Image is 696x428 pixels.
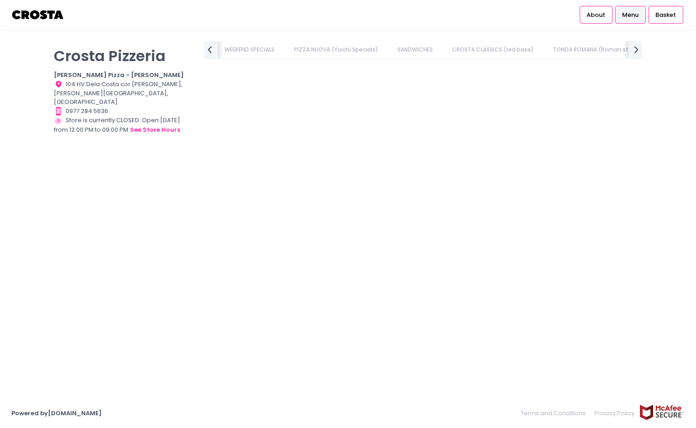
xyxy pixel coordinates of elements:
[285,41,387,58] a: PIZZA NUOVA (Yuichi Specials)
[130,125,181,135] button: see store hours
[590,404,639,422] a: Privacy Policy
[54,80,192,107] div: 104 HV Dela Costa cor [PERSON_NAME], [PERSON_NAME][GEOGRAPHIC_DATA], [GEOGRAPHIC_DATA]
[580,6,613,23] a: About
[11,409,102,418] a: Powered by[DOMAIN_NAME]
[520,404,590,422] a: Terms and Conditions
[54,47,192,65] p: Crosta Pizzeria
[54,107,192,116] div: 0977 284 5636
[11,7,65,23] img: logo
[622,10,639,20] span: Menu
[544,41,677,58] a: TONDA ROMANA (Roman style thin crust)
[54,71,184,79] b: [PERSON_NAME] Pizza - [PERSON_NAME]
[639,404,685,420] img: mcafee-secure
[655,10,676,20] span: Basket
[443,41,543,58] a: CROSTA CLASSICS (red base)
[615,6,646,23] a: Menu
[388,41,441,58] a: SANDWICHES
[216,41,284,58] a: WEEKEND SPECIALS
[54,116,192,135] div: Store is currently CLOSED. Open [DATE] from 12:00 PM to 09:00 PM
[587,10,605,20] span: About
